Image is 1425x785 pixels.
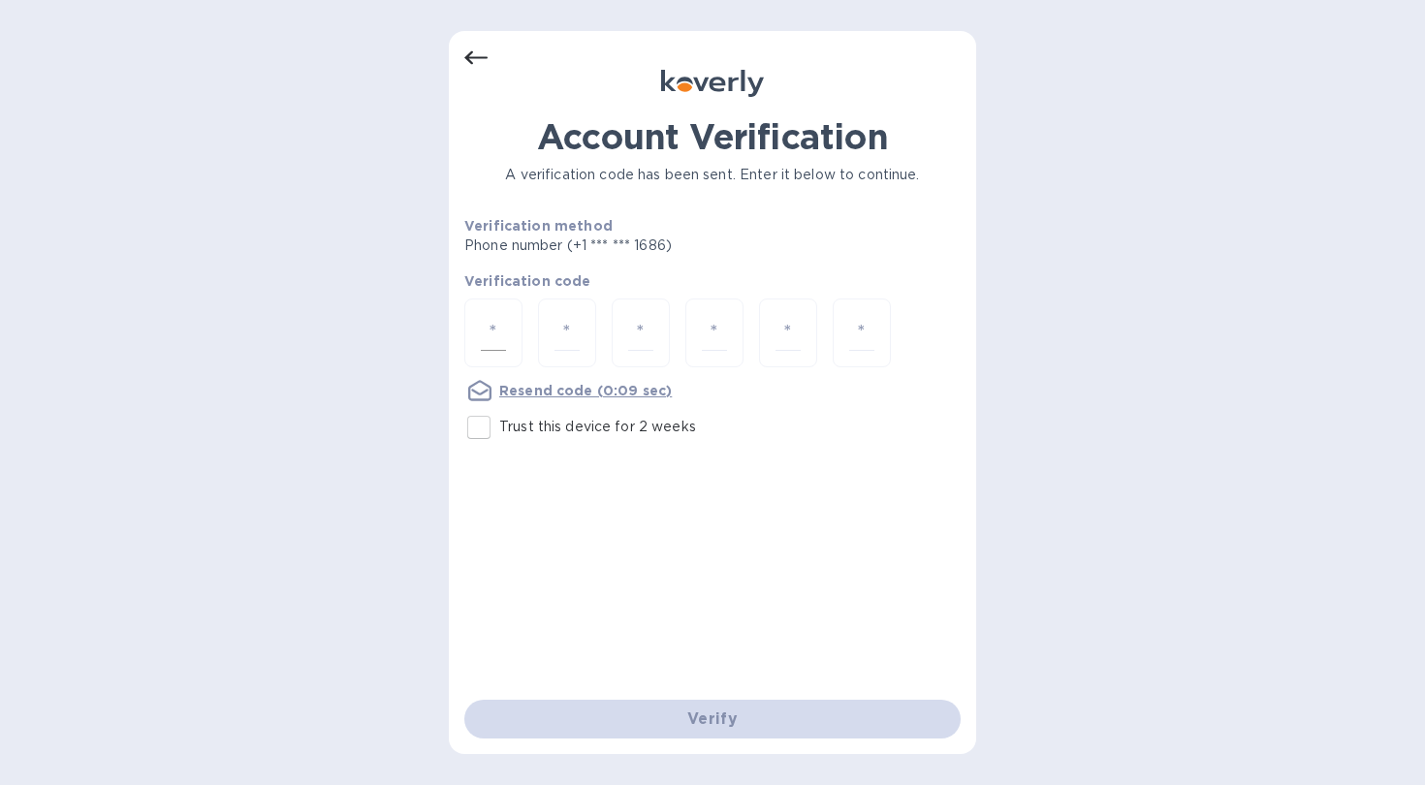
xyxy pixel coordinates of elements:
[464,235,820,256] p: Phone number (+1 *** *** 1686)
[499,383,672,398] u: Resend code (0:09 sec)
[464,165,961,185] p: A verification code has been sent. Enter it below to continue.
[464,218,613,234] b: Verification method
[464,271,961,291] p: Verification code
[499,417,696,437] p: Trust this device for 2 weeks
[464,116,961,157] h1: Account Verification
